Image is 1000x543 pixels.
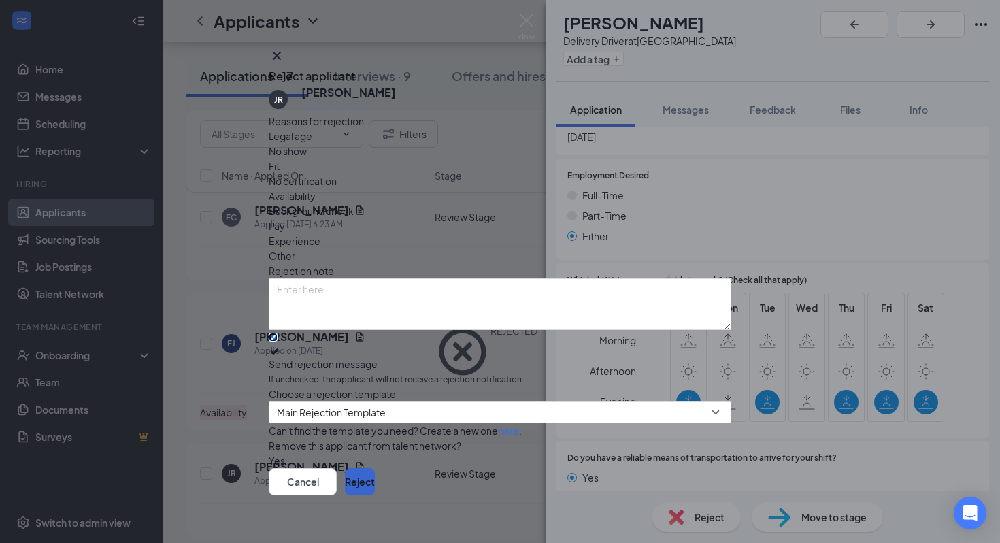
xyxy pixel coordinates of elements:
[269,357,731,371] div: Send rejection message
[269,374,731,386] span: If unchecked, the applicant will not receive a rejection notification.
[345,468,375,495] button: Reject
[269,453,285,468] span: Yes
[301,85,396,100] h5: [PERSON_NAME]
[954,497,986,529] div: Open Intercom Messenger
[269,440,461,452] span: Remove this applicant from talent network?
[269,188,316,203] span: Availability
[269,159,280,174] span: Fit
[269,333,278,342] input: Send rejection messageIf unchecked, the applicant will not receive a rejection notification.
[498,425,519,437] a: here
[269,48,285,64] button: Close
[277,402,386,423] span: Main Rejection Template
[269,203,354,218] span: Background check
[269,265,334,277] span: Rejection note
[269,346,280,357] svg: Checkmark
[269,388,396,400] span: Choose a rejection template
[269,129,312,144] span: Legal age
[301,100,396,114] div: Applied on [DATE]
[269,468,337,495] button: Cancel
[269,48,285,64] svg: Cross
[269,67,355,85] h3: Reject applicant
[269,233,320,248] span: Experience
[274,94,283,105] div: JR
[269,425,522,437] span: Can't find the template you need? Create a new one .
[269,174,337,188] span: No certification
[269,144,307,159] span: No show
[269,115,364,127] span: Reasons for rejection
[269,218,285,233] span: Pay
[269,248,295,263] span: Other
